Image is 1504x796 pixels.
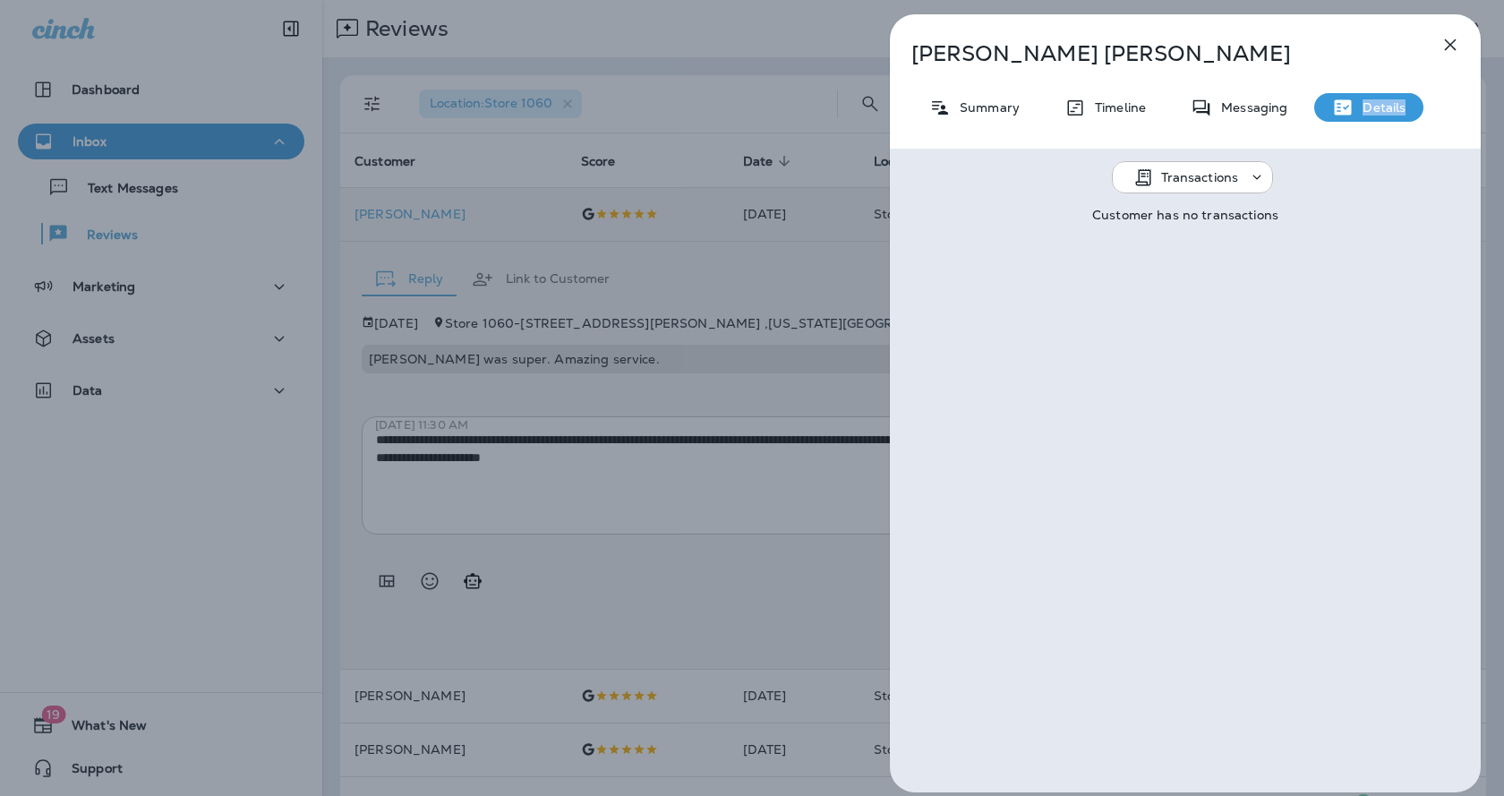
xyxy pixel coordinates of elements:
[1212,100,1287,115] p: Messaging
[1161,170,1239,184] p: Transactions
[911,41,1400,66] p: [PERSON_NAME] [PERSON_NAME]
[951,100,1020,115] p: Summary
[1092,208,1278,222] p: Customer has no transactions
[1354,100,1406,115] p: Details
[1086,100,1146,115] p: Timeline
